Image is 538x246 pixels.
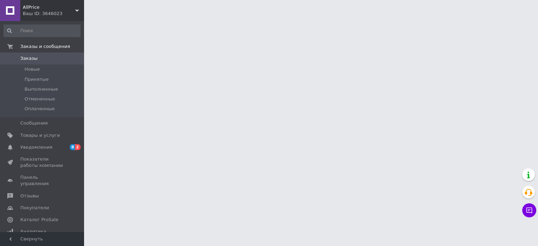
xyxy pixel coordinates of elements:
[20,174,65,187] span: Панель управления
[25,86,58,92] span: Выполненные
[70,144,75,150] span: 8
[20,144,52,150] span: Уведомления
[23,10,84,17] div: Ваш ID: 3646023
[75,144,81,150] span: 2
[25,106,55,112] span: Оплаченные
[20,156,65,169] span: Показатели работы компании
[20,132,60,139] span: Товары и услуги
[20,229,46,235] span: Аналитика
[20,120,48,126] span: Сообщения
[20,43,70,50] span: Заказы и сообщения
[25,66,40,72] span: Новые
[4,24,81,37] input: Поиск
[522,203,536,217] button: Чат с покупателем
[25,76,49,83] span: Принятые
[25,96,55,102] span: Отмененные
[23,4,75,10] span: AllPrice
[20,55,37,62] span: Заказы
[20,205,49,211] span: Покупатели
[20,217,58,223] span: Каталог ProSale
[20,193,39,199] span: Отзывы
